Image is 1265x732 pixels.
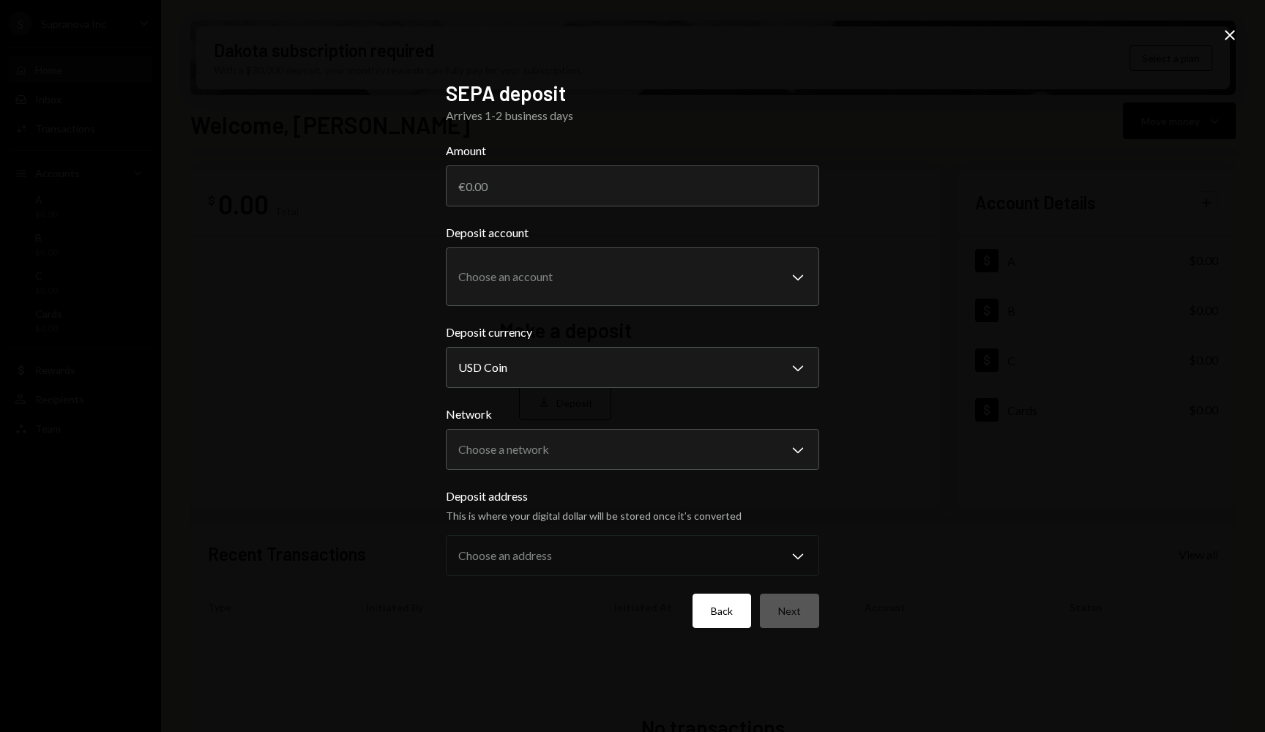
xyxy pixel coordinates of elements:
[446,535,819,576] button: Deposit address
[446,107,819,124] div: Arrives 1-2 business days
[446,429,819,470] button: Network
[446,508,819,523] div: This is where your digital dollar will be stored once it’s converted
[446,165,819,206] input: €0.00
[446,224,819,242] label: Deposit account
[446,142,819,160] label: Amount
[446,406,819,423] label: Network
[446,347,819,388] button: Deposit currency
[446,488,819,505] label: Deposit address
[446,324,819,341] label: Deposit currency
[693,594,751,628] button: Back
[446,79,819,108] h2: SEPA deposit
[446,247,819,306] button: Deposit account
